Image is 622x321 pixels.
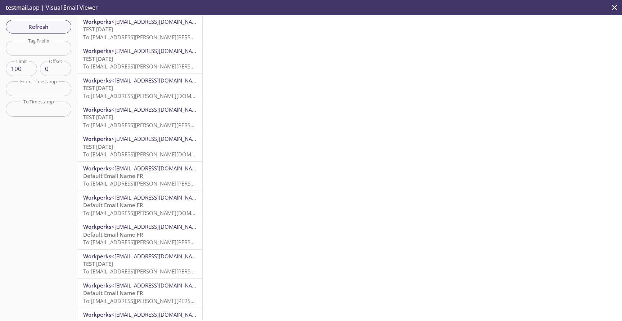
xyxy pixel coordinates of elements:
[83,143,113,150] span: TEST [DATE]
[6,20,71,34] button: Refresh
[77,191,202,220] div: Workperks<[EMAIL_ADDRESS][DOMAIN_NAME]>Default Email Name FRTo:[EMAIL_ADDRESS][PERSON_NAME][DOMAI...
[111,311,204,318] span: <[EMAIL_ADDRESS][DOMAIN_NAME]>
[83,289,143,297] span: Default Email Name FR
[83,253,111,260] span: Workperks
[83,223,111,230] span: Workperks
[77,250,202,278] div: Workperks<[EMAIL_ADDRESS][DOMAIN_NAME]>TEST [DATE]To:[EMAIL_ADDRESS][PERSON_NAME][PERSON_NAME][DO...
[77,103,202,132] div: Workperks<[EMAIL_ADDRESS][DOMAIN_NAME]>TEST [DATE]To:[EMAIL_ADDRESS][PERSON_NAME][PERSON_NAME][DO...
[83,172,143,179] span: Default Email Name FR
[111,194,204,201] span: <[EMAIL_ADDRESS][DOMAIN_NAME]>
[83,55,113,62] span: TEST [DATE]
[83,165,111,172] span: Workperks
[77,74,202,103] div: Workperks<[EMAIL_ADDRESS][DOMAIN_NAME]>TEST [DATE]To:[EMAIL_ADDRESS][PERSON_NAME][DOMAIN_NAME]
[6,4,28,12] span: testmail
[83,34,260,41] span: To: [EMAIL_ADDRESS][PERSON_NAME][PERSON_NAME][DOMAIN_NAME]
[83,268,260,275] span: To: [EMAIL_ADDRESS][PERSON_NAME][PERSON_NAME][DOMAIN_NAME]
[111,282,204,289] span: <[EMAIL_ADDRESS][DOMAIN_NAME]>
[83,194,111,201] span: Workperks
[83,106,111,113] span: Workperks
[83,231,143,238] span: Default Email Name FR
[83,84,113,92] span: TEST [DATE]
[83,180,260,187] span: To: [EMAIL_ADDRESS][PERSON_NAME][PERSON_NAME][DOMAIN_NAME]
[83,92,219,99] span: To: [EMAIL_ADDRESS][PERSON_NAME][DOMAIN_NAME]
[83,282,111,289] span: Workperks
[83,47,111,54] span: Workperks
[111,77,204,84] span: <[EMAIL_ADDRESS][DOMAIN_NAME]>
[83,135,111,142] span: Workperks
[77,132,202,161] div: Workperks<[EMAIL_ADDRESS][DOMAIN_NAME]>TEST [DATE]To:[EMAIL_ADDRESS][PERSON_NAME][DOMAIN_NAME]
[111,106,204,113] span: <[EMAIL_ADDRESS][DOMAIN_NAME]>
[111,135,204,142] span: <[EMAIL_ADDRESS][DOMAIN_NAME]>
[77,162,202,191] div: Workperks<[EMAIL_ADDRESS][DOMAIN_NAME]>Default Email Name FRTo:[EMAIL_ADDRESS][PERSON_NAME][PERSO...
[83,201,143,209] span: Default Email Name FR
[83,121,260,129] span: To: [EMAIL_ADDRESS][PERSON_NAME][PERSON_NAME][DOMAIN_NAME]
[77,220,202,249] div: Workperks<[EMAIL_ADDRESS][DOMAIN_NAME]>Default Email Name FRTo:[EMAIL_ADDRESS][PERSON_NAME][PERSO...
[83,238,260,246] span: To: [EMAIL_ADDRESS][PERSON_NAME][PERSON_NAME][DOMAIN_NAME]
[77,15,202,44] div: Workperks<[EMAIL_ADDRESS][DOMAIN_NAME]>TEST [DATE]To:[EMAIL_ADDRESS][PERSON_NAME][PERSON_NAME][DO...
[83,311,111,318] span: Workperks
[83,113,113,121] span: TEST [DATE]
[111,47,204,54] span: <[EMAIL_ADDRESS][DOMAIN_NAME]>
[77,44,202,73] div: Workperks<[EMAIL_ADDRESS][DOMAIN_NAME]>TEST [DATE]To:[EMAIL_ADDRESS][PERSON_NAME][PERSON_NAME][DO...
[83,297,260,304] span: To: [EMAIL_ADDRESS][PERSON_NAME][PERSON_NAME][DOMAIN_NAME]
[83,260,113,267] span: TEST [DATE]
[111,18,204,25] span: <[EMAIL_ADDRESS][DOMAIN_NAME]>
[83,77,111,84] span: Workperks
[12,22,66,31] span: Refresh
[111,253,204,260] span: <[EMAIL_ADDRESS][DOMAIN_NAME]>
[83,26,113,33] span: TEST [DATE]
[83,209,219,217] span: To: [EMAIL_ADDRESS][PERSON_NAME][DOMAIN_NAME]
[111,165,204,172] span: <[EMAIL_ADDRESS][DOMAIN_NAME]>
[77,279,202,308] div: Workperks<[EMAIL_ADDRESS][DOMAIN_NAME]>Default Email Name FRTo:[EMAIL_ADDRESS][PERSON_NAME][PERSO...
[83,63,260,70] span: To: [EMAIL_ADDRESS][PERSON_NAME][PERSON_NAME][DOMAIN_NAME]
[83,18,111,25] span: Workperks
[111,223,204,230] span: <[EMAIL_ADDRESS][DOMAIN_NAME]>
[83,151,219,158] span: To: [EMAIL_ADDRESS][PERSON_NAME][DOMAIN_NAME]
